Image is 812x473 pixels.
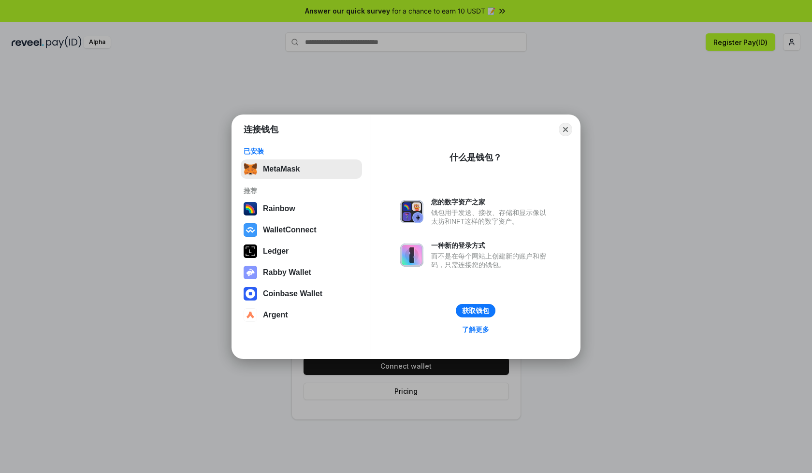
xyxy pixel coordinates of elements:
[263,226,317,234] div: WalletConnect
[263,204,295,213] div: Rainbow
[241,220,362,240] button: WalletConnect
[449,152,502,163] div: 什么是钱包？
[244,308,257,322] img: svg+xml,%3Csvg%20width%3D%2228%22%20height%3D%2228%22%20viewBox%3D%220%200%2028%2028%22%20fill%3D...
[241,159,362,179] button: MetaMask
[241,305,362,325] button: Argent
[462,306,489,315] div: 获取钱包
[244,287,257,301] img: svg+xml,%3Csvg%20width%3D%2228%22%20height%3D%2228%22%20viewBox%3D%220%200%2028%2028%22%20fill%3D...
[244,147,359,156] div: 已安装
[244,223,257,237] img: svg+xml,%3Csvg%20width%3D%2228%22%20height%3D%2228%22%20viewBox%3D%220%200%2028%2028%22%20fill%3D...
[241,263,362,282] button: Rabby Wallet
[559,123,572,136] button: Close
[244,186,359,195] div: 推荐
[263,311,288,319] div: Argent
[456,323,495,336] a: 了解更多
[431,241,551,250] div: 一种新的登录方式
[400,244,423,267] img: svg+xml,%3Csvg%20xmlns%3D%22http%3A%2F%2Fwww.w3.org%2F2000%2Fsvg%22%20fill%3D%22none%22%20viewBox...
[462,325,489,334] div: 了解更多
[431,198,551,206] div: 您的数字资产之家
[400,200,423,223] img: svg+xml,%3Csvg%20xmlns%3D%22http%3A%2F%2Fwww.w3.org%2F2000%2Fsvg%22%20fill%3D%22none%22%20viewBox...
[244,266,257,279] img: svg+xml,%3Csvg%20xmlns%3D%22http%3A%2F%2Fwww.w3.org%2F2000%2Fsvg%22%20fill%3D%22none%22%20viewBox...
[431,252,551,269] div: 而不是在每个网站上创建新的账户和密码，只需连接您的钱包。
[456,304,495,317] button: 获取钱包
[241,242,362,261] button: Ledger
[244,162,257,176] img: svg+xml,%3Csvg%20fill%3D%22none%22%20height%3D%2233%22%20viewBox%3D%220%200%2035%2033%22%20width%...
[263,289,322,298] div: Coinbase Wallet
[263,247,289,256] div: Ledger
[244,124,278,135] h1: 连接钱包
[263,268,311,277] div: Rabby Wallet
[244,202,257,215] img: svg+xml,%3Csvg%20width%3D%22120%22%20height%3D%22120%22%20viewBox%3D%220%200%20120%20120%22%20fil...
[263,165,300,173] div: MetaMask
[431,208,551,226] div: 钱包用于发送、接收、存储和显示像以太坊和NFT这样的数字资产。
[241,284,362,303] button: Coinbase Wallet
[241,199,362,218] button: Rainbow
[244,244,257,258] img: svg+xml,%3Csvg%20xmlns%3D%22http%3A%2F%2Fwww.w3.org%2F2000%2Fsvg%22%20width%3D%2228%22%20height%3...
